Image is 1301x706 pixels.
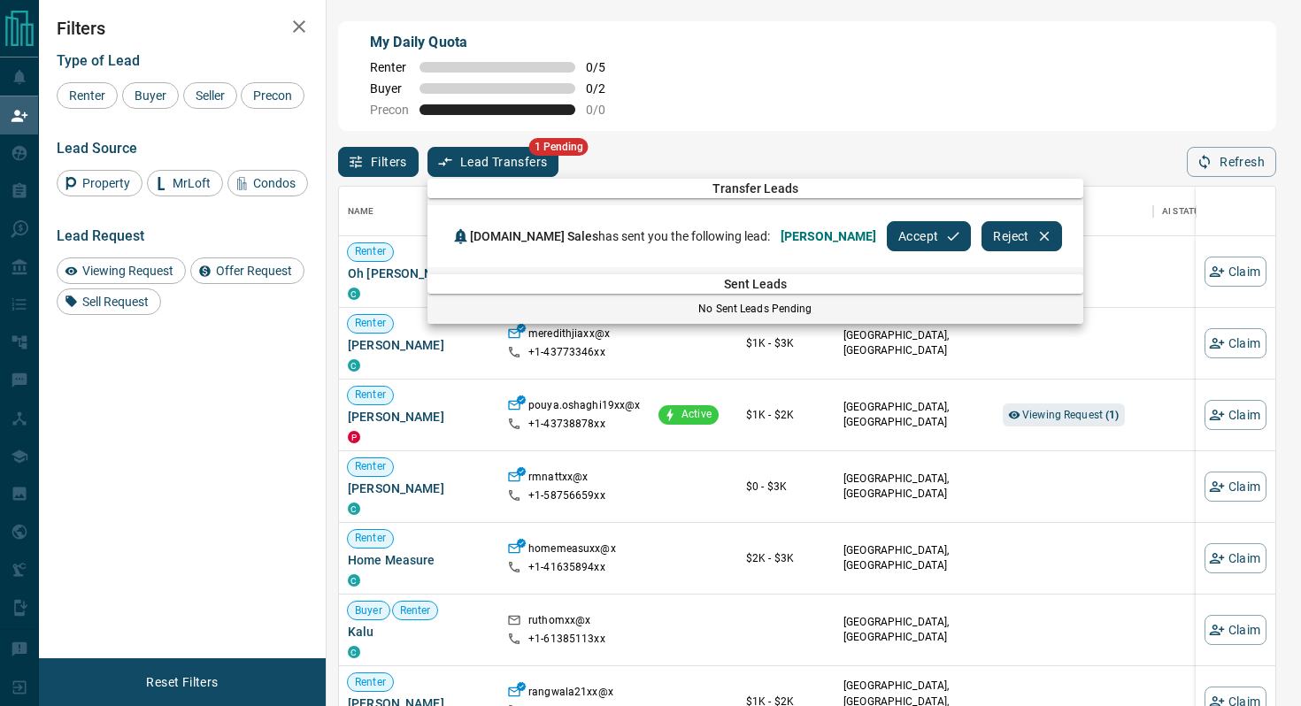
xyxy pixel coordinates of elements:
span: [PERSON_NAME] [781,229,876,243]
span: has sent you the following lead: [470,229,770,243]
span: Transfer Leads [427,181,1083,196]
span: [DOMAIN_NAME] Sales [470,229,598,243]
p: No Sent Leads Pending [427,301,1083,317]
button: Reject [982,221,1061,251]
span: Sent Leads [427,277,1083,291]
button: Accept [887,221,971,251]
